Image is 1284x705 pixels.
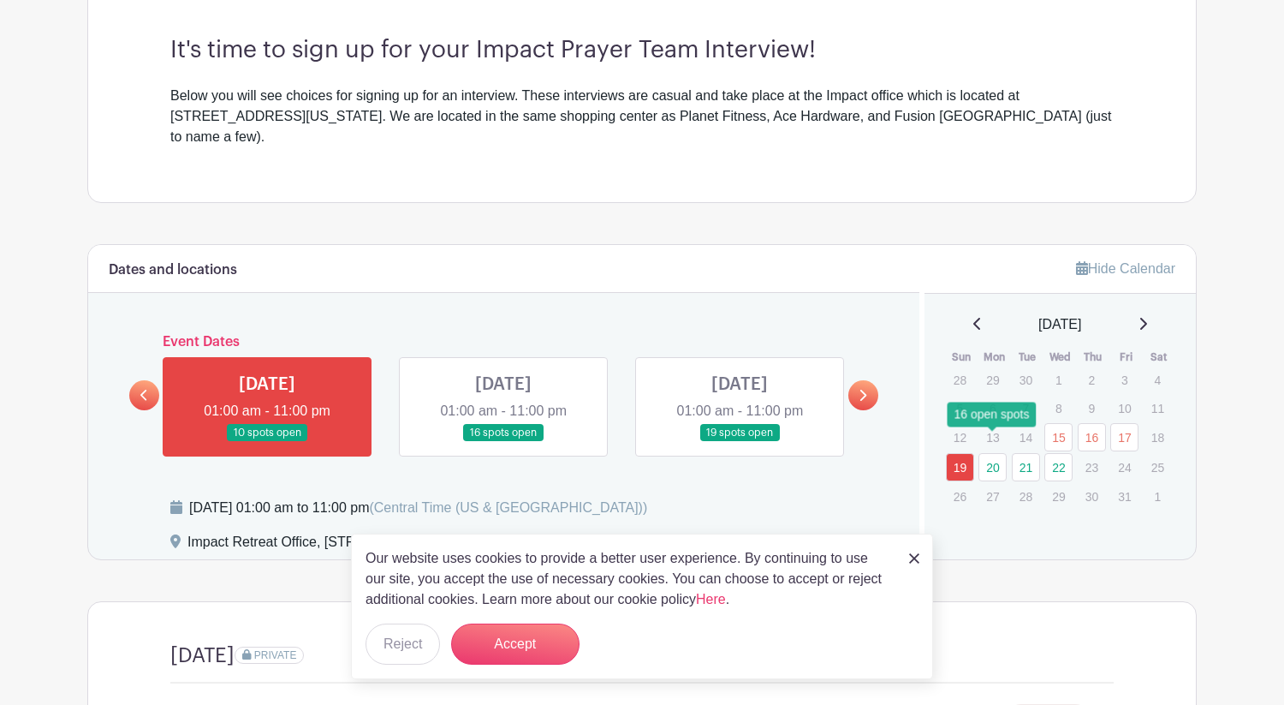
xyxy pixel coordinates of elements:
p: 1 [1144,483,1172,510]
p: Our website uses cookies to provide a better user experience. By continuing to use our site, you ... [366,548,891,610]
p: 9 [1078,395,1106,421]
div: Impact Retreat Office, [STREET_ADDRESS][US_STATE] [187,532,536,559]
th: Mon [978,349,1011,366]
p: 2 [1078,367,1106,393]
th: Wed [1043,349,1077,366]
a: 15 [1044,423,1073,451]
p: 10 [1110,395,1138,421]
span: PRIVATE [254,649,297,661]
th: Tue [1011,349,1044,366]
a: 20 [978,453,1007,481]
th: Fri [1109,349,1143,366]
button: Reject [366,624,440,665]
div: [DATE] 01:00 am to 11:00 pm [189,498,647,518]
img: close_button-5f87c8562297e5c2d7936805f587ecaba9071eb48480494691a3f1689db116b3.svg [909,553,919,564]
a: 19 [946,453,974,481]
p: 29 [978,367,1007,393]
p: 18 [1144,424,1172,451]
p: 13 [978,424,1007,451]
p: 11 [1144,395,1172,421]
a: 16 [1078,423,1106,451]
p: 1 [1044,367,1073,393]
th: Sun [945,349,978,366]
p: 30 [1012,367,1040,393]
p: 29 [1044,483,1073,510]
p: 27 [978,483,1007,510]
a: 22 [1044,453,1073,481]
p: 7 [1012,395,1040,421]
p: 30 [1078,483,1106,510]
h3: It's time to sign up for your Impact Prayer Team Interview! [170,36,1114,65]
p: 25 [1144,454,1172,481]
h4: [DATE] [170,643,235,668]
p: 14 [1012,424,1040,451]
span: [DATE] [1038,314,1081,335]
p: 5 [946,395,974,421]
a: View on Map [550,532,628,559]
p: 31 [1110,483,1138,510]
th: Sat [1143,349,1176,366]
div: Below you will see choices for signing up for an interview. These interviews are casual and take ... [170,86,1114,147]
a: Here [696,592,726,606]
button: Accept [451,624,580,665]
p: 24 [1110,454,1138,481]
p: 4 [1144,367,1172,393]
p: 6 [978,395,1007,421]
th: Thu [1077,349,1110,366]
a: 21 [1012,453,1040,481]
a: Hide Calendar [1076,261,1175,276]
p: 28 [1012,483,1040,510]
p: 12 [946,424,974,451]
h6: Event Dates [159,334,848,350]
span: (Central Time (US & [GEOGRAPHIC_DATA])) [369,500,647,515]
p: 23 [1078,454,1106,481]
p: 3 [1110,367,1138,393]
a: 17 [1110,423,1138,451]
p: 26 [946,483,974,510]
p: 28 [946,367,974,393]
p: 8 [1044,395,1073,421]
h6: Dates and locations [109,262,237,278]
div: 16 open spots [948,402,1037,427]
